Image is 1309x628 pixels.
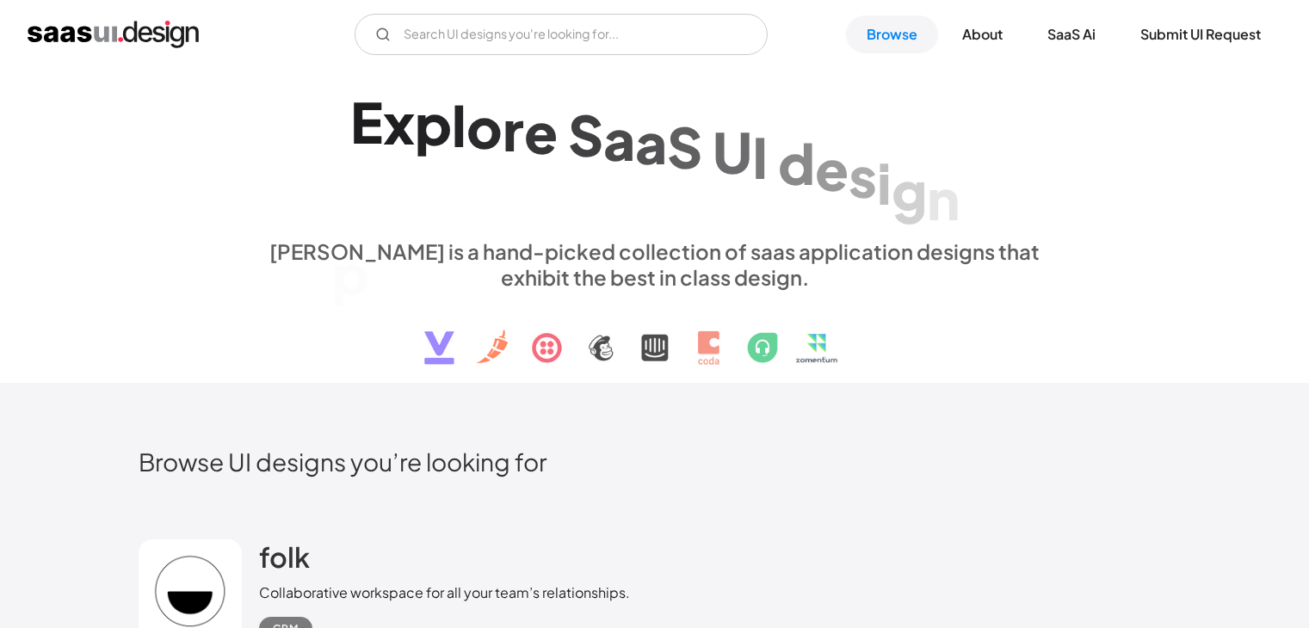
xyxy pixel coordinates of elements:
[452,92,466,158] div: l
[415,90,452,157] div: p
[1027,15,1116,53] a: SaaS Ai
[927,165,960,231] div: n
[568,102,603,169] div: S
[466,94,503,160] div: o
[259,539,310,574] h2: folk
[752,125,768,191] div: I
[846,15,938,53] a: Browse
[350,89,383,155] div: E
[778,130,815,196] div: d
[877,150,892,216] div: i
[139,446,1171,477] h2: Browse UI designs you’re looking for
[942,15,1023,53] a: About
[259,582,630,603] div: Collaborative workspace for all your team’s relationships.
[815,136,849,202] div: e
[713,119,752,185] div: U
[355,14,768,55] input: Search UI designs you're looking for...
[503,96,524,163] div: r
[259,238,1051,290] div: [PERSON_NAME] is a hand-picked collection of saas application designs that exhibit the best in cl...
[28,21,199,48] a: home
[635,110,667,176] div: a
[383,89,415,156] div: x
[1120,15,1281,53] a: Submit UI Request
[603,106,635,172] div: a
[524,99,558,165] div: e
[394,290,916,379] img: text, icon, saas logo
[667,114,702,181] div: S
[259,89,1051,221] h1: Explore SaaS UI design patterns & interactions.
[355,14,768,55] form: Email Form
[892,157,927,224] div: g
[332,240,369,306] div: p
[259,539,310,582] a: folk
[849,143,877,209] div: s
